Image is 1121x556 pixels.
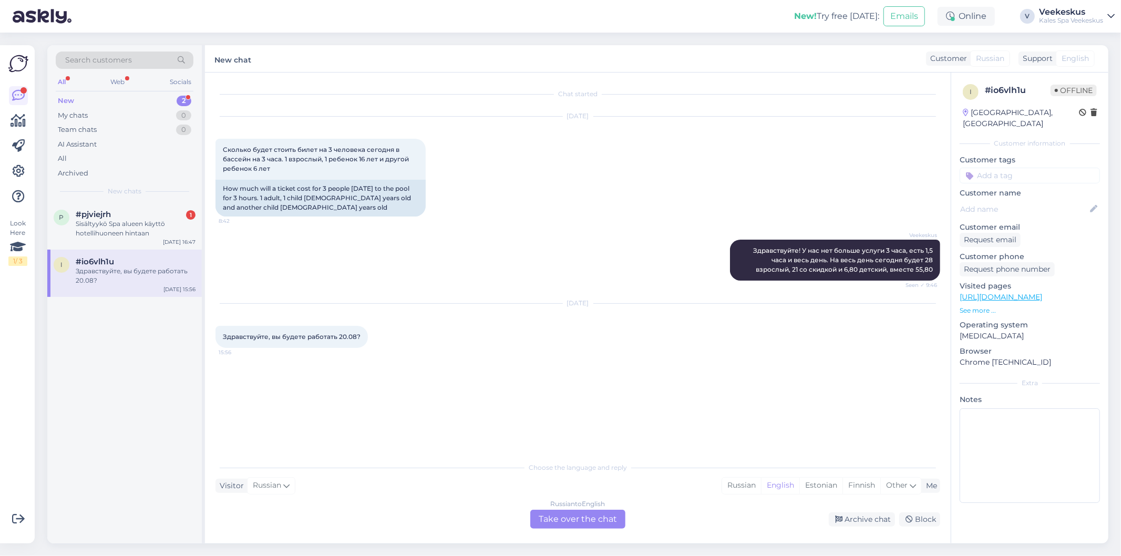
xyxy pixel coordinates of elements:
[960,139,1100,148] div: Customer information
[794,11,817,21] b: New!
[176,125,191,135] div: 0
[938,7,995,26] div: Online
[1020,9,1035,24] div: V
[976,53,1004,64] span: Russian
[65,55,132,66] span: Search customers
[163,238,196,246] div: [DATE] 16:47
[960,378,1100,388] div: Extra
[177,96,191,106] div: 2
[58,153,67,164] div: All
[722,478,761,493] div: Russian
[761,478,799,493] div: English
[1039,8,1103,16] div: Veekeskus
[219,217,258,225] span: 8:42
[253,480,281,491] span: Russian
[223,146,410,172] span: Сколько будет стоить билет на 3 человека сегодня в бассейн на 3 часа. 1 взрослый, 1 ребенок 16 ле...
[898,281,937,289] span: Seen ✓ 9:46
[799,478,842,493] div: Estonian
[56,75,68,89] div: All
[1051,85,1097,96] span: Offline
[829,512,895,527] div: Archive chat
[219,348,258,356] span: 15:56
[530,510,625,529] div: Take over the chat
[794,10,879,23] div: Try free [DATE]:
[963,107,1079,129] div: [GEOGRAPHIC_DATA], [GEOGRAPHIC_DATA]
[960,357,1100,368] p: Chrome [TECHNICAL_ID]
[899,512,940,527] div: Block
[886,480,908,490] span: Other
[186,210,196,220] div: 1
[960,320,1100,331] p: Operating system
[960,233,1021,247] div: Request email
[960,346,1100,357] p: Browser
[985,84,1051,97] div: # io6vlh1u
[58,110,88,121] div: My chats
[926,53,967,64] div: Customer
[753,246,934,273] span: Здравствуйте! У нас нет больше услуги 3 часа, есть 1,5 часа и весь день. На весь день сегодня буд...
[960,203,1088,215] input: Add name
[960,155,1100,166] p: Customer tags
[883,6,925,26] button: Emails
[1062,53,1089,64] span: English
[76,266,196,285] div: Здравствуйте, вы будете работать 20.08?
[960,281,1100,292] p: Visited pages
[223,333,361,341] span: Здравствуйте, вы будете работать 20.08?
[215,111,940,121] div: [DATE]
[898,231,937,239] span: Veekeskus
[960,188,1100,199] p: Customer name
[1039,16,1103,25] div: Kales Spa Veekeskus
[215,89,940,99] div: Chat started
[108,187,141,196] span: New chats
[58,125,97,135] div: Team chats
[842,478,880,493] div: Finnish
[551,499,605,509] div: Russian to English
[76,219,196,238] div: Sisältyykö Spa alueen käyttö hotellihuoneen hintaan
[109,75,127,89] div: Web
[8,256,27,266] div: 1 / 3
[8,54,28,74] img: Askly Logo
[960,262,1055,276] div: Request phone number
[59,213,64,221] span: p
[1019,53,1053,64] div: Support
[76,210,111,219] span: #pjviejrh
[8,219,27,266] div: Look Here
[215,463,940,472] div: Choose the language and reply
[215,180,426,217] div: How much will a ticket cost for 3 people [DATE] to the pool for 3 hours. 1 adult, 1 child [DEMOGR...
[58,139,97,150] div: AI Assistant
[168,75,193,89] div: Socials
[970,88,972,96] span: i
[58,96,74,106] div: New
[215,298,940,308] div: [DATE]
[176,110,191,121] div: 0
[960,331,1100,342] p: [MEDICAL_DATA]
[60,261,63,269] span: i
[214,52,251,66] label: New chat
[960,168,1100,183] input: Add a tag
[960,306,1100,315] p: See more ...
[163,285,196,293] div: [DATE] 15:56
[215,480,244,491] div: Visitor
[960,222,1100,233] p: Customer email
[960,251,1100,262] p: Customer phone
[1039,8,1115,25] a: VeekeskusKales Spa Veekeskus
[960,394,1100,405] p: Notes
[76,257,114,266] span: #io6vlh1u
[960,292,1042,302] a: [URL][DOMAIN_NAME]
[58,168,88,179] div: Archived
[922,480,937,491] div: Me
